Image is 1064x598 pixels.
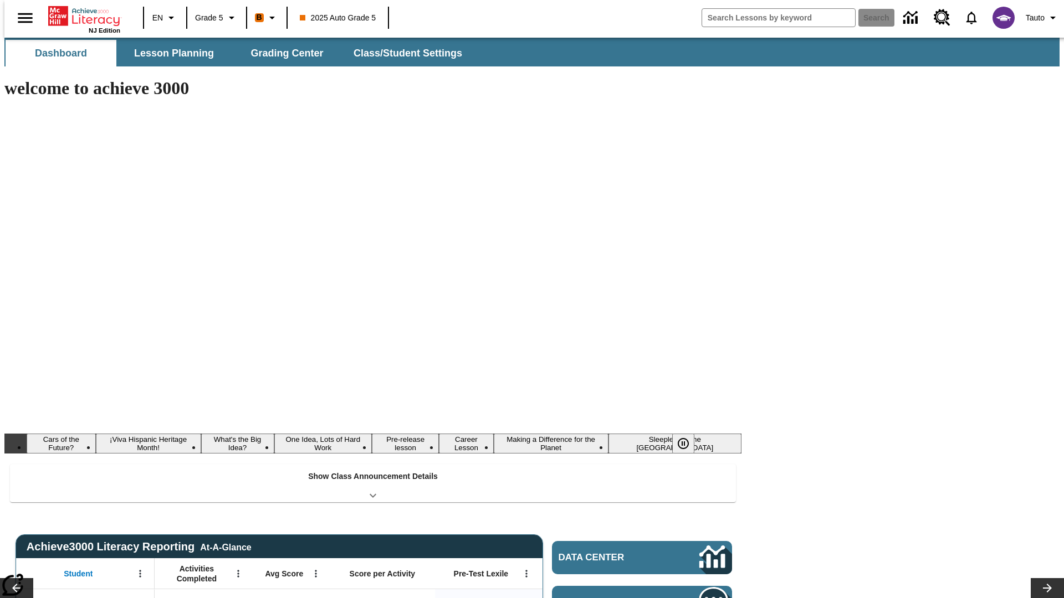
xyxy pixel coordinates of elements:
button: Open Menu [230,565,247,582]
button: Open Menu [132,565,149,582]
a: Data Center [552,541,732,574]
button: Open Menu [518,565,535,582]
button: Select a new avatar [986,3,1021,32]
img: avatar image [993,7,1015,29]
div: Pause [672,434,705,453]
button: Slide 7 Making a Difference for the Planet [494,434,608,453]
button: Class/Student Settings [345,40,471,66]
button: Lesson carousel, Next [1031,578,1064,598]
span: Avg Score [265,569,303,579]
button: Boost Class color is orange. Change class color [250,8,283,28]
div: SubNavbar [4,40,472,66]
button: Dashboard [6,40,116,66]
span: Achieve3000 Literacy Reporting [27,540,252,553]
a: Home [48,5,120,27]
button: Pause [672,434,694,453]
input: search field [702,9,855,27]
button: Slide 2 ¡Viva Hispanic Heritage Month! [96,434,201,453]
div: SubNavbar [4,38,1060,66]
span: Pre-Test Lexile [454,569,509,579]
span: 2025 Auto Grade 5 [300,12,376,24]
button: Grade: Grade 5, Select a grade [191,8,243,28]
div: Show Class Announcement Details [10,464,736,502]
p: Show Class Announcement Details [308,471,438,482]
a: Data Center [897,3,927,33]
h1: welcome to achieve 3000 [4,78,741,99]
button: Open side menu [9,2,42,34]
span: Tauto [1026,12,1045,24]
button: Slide 4 One Idea, Lots of Hard Work [274,434,372,453]
button: Slide 1 Cars of the Future? [27,434,96,453]
a: Notifications [957,3,986,32]
button: Open Menu [308,565,324,582]
button: Language: EN, Select a language [147,8,183,28]
button: Lesson Planning [119,40,229,66]
button: Profile/Settings [1021,8,1064,28]
span: NJ Edition [89,27,120,34]
div: At-A-Glance [200,540,251,553]
div: Home [48,4,120,34]
button: Slide 3 What's the Big Idea? [201,434,274,453]
button: Slide 5 Pre-release lesson [372,434,439,453]
button: Slide 8 Sleepless in the Animal Kingdom [608,434,741,453]
a: Resource Center, Will open in new tab [927,3,957,33]
span: Grade 5 [195,12,223,24]
span: B [257,11,262,24]
button: Grading Center [232,40,342,66]
span: Data Center [559,552,662,563]
button: Slide 6 Career Lesson [439,434,493,453]
span: Activities Completed [160,564,233,584]
span: Student [64,569,93,579]
span: EN [152,12,163,24]
span: Score per Activity [350,569,416,579]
